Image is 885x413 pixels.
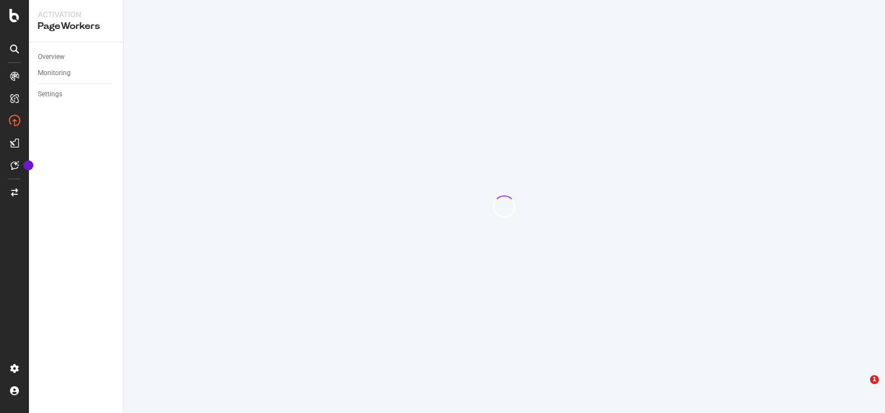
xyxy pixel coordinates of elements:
div: Monitoring [38,67,71,79]
div: Activation [38,9,114,20]
div: PageWorkers [38,20,114,33]
div: Overview [38,51,65,63]
div: Settings [38,88,62,100]
iframe: Intercom live chat [847,375,874,402]
a: Settings [38,88,115,100]
div: Tooltip anchor [23,160,33,170]
a: Monitoring [38,67,115,79]
span: 1 [870,375,879,384]
a: Overview [38,51,115,63]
